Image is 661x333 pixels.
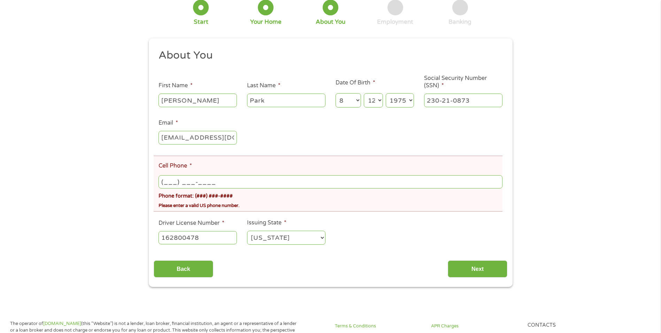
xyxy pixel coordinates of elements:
[159,220,224,227] label: Driver License Number
[43,321,81,326] a: [DOMAIN_NAME]
[159,119,178,127] label: Email
[159,190,502,200] div: Phone format: (###) ###-####
[316,18,345,26] div: About You
[336,79,375,87] label: Date Of Birth
[424,94,502,107] input: 078-05-1120
[335,323,423,330] a: Terms & Conditions
[159,131,237,144] input: john@gmail.com
[247,82,280,89] label: Last Name
[448,18,471,26] div: Banking
[247,219,286,227] label: Issuing State
[247,94,325,107] input: Smith
[154,260,213,277] input: Back
[159,162,192,170] label: Cell Phone
[528,322,615,329] h4: Contacts
[194,18,208,26] div: Start
[159,200,502,209] div: Please enter a valid US phone number.
[431,323,519,330] a: APR Charges
[159,49,497,62] h2: About You
[448,260,507,277] input: Next
[159,94,237,107] input: John
[159,82,193,89] label: First Name
[424,75,502,89] label: Social Security Number (SSN)
[377,18,413,26] div: Employment
[159,175,502,188] input: (541) 754-3010
[250,18,282,26] div: Your Home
